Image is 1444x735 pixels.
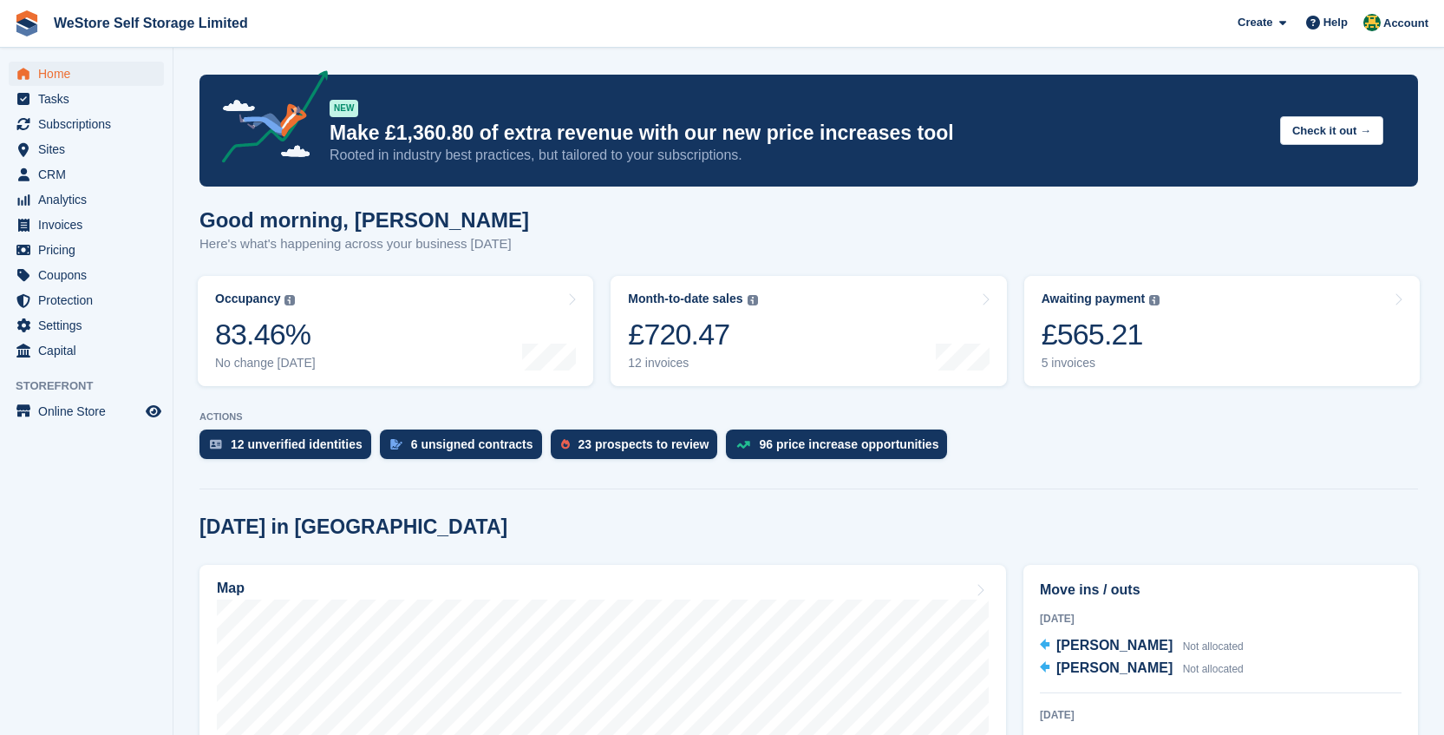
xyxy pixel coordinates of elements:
a: menu [9,399,164,423]
div: Occupancy [215,292,280,306]
div: No change [DATE] [215,356,316,371]
div: Month-to-date sales [628,292,742,306]
img: price-adjustments-announcement-icon-8257ccfd72463d97f412b2fc003d46551f7dbcb40ab6d574587a9cd5c0d94... [207,70,329,169]
h2: [DATE] in [GEOGRAPHIC_DATA] [199,515,507,539]
img: icon-info-grey-7440780725fd019a000dd9b08b2336e03edf1995a4989e88bcd33f0948082b44.svg [1149,295,1160,305]
span: Online Store [38,399,142,423]
span: CRM [38,162,142,187]
span: Sites [38,137,142,161]
span: [PERSON_NAME] [1056,660,1173,675]
a: menu [9,213,164,237]
span: Home [38,62,142,86]
span: [PERSON_NAME] [1056,638,1173,653]
img: prospect-51fa495bee0391a8d652442698ab0144808aea92771e9ea1ae160a38d050c398.svg [561,439,570,450]
a: menu [9,263,164,287]
div: 5 invoices [1042,356,1160,371]
div: NEW [330,100,358,117]
img: stora-icon-8386f47178a22dfd0bd8f6a31ec36ba5ce8667c1dd55bd0f319d3a0aa187defe.svg [14,10,40,36]
div: [DATE] [1040,707,1402,723]
img: verify_identity-adf6edd0f0f0b5bbfe63781bf79b02c33cf7c696d77639b501bdc392416b5a36.svg [210,439,222,450]
span: Pricing [38,238,142,262]
a: menu [9,288,164,312]
span: Tasks [38,87,142,111]
span: Not allocated [1183,663,1244,675]
img: James Buffoni [1363,14,1381,31]
a: menu [9,162,164,187]
a: Awaiting payment £565.21 5 invoices [1024,276,1420,386]
span: Analytics [38,187,142,212]
div: 12 invoices [628,356,757,371]
div: £720.47 [628,317,757,352]
a: Preview store [143,401,164,422]
a: 12 unverified identities [199,430,380,468]
span: Subscriptions [38,112,142,136]
a: menu [9,87,164,111]
div: 23 prospects to review [578,437,709,451]
a: menu [9,338,164,363]
button: Check it out → [1280,116,1383,145]
a: [PERSON_NAME] Not allocated [1040,658,1244,680]
span: Not allocated [1183,640,1244,653]
a: menu [9,238,164,262]
div: Awaiting payment [1042,292,1146,306]
span: Invoices [38,213,142,237]
img: price_increase_opportunities-93ffe204e8149a01c8c9dc8f82e8f89637d9d84a8eef4429ea346261dce0b2c0.svg [736,441,750,449]
div: £565.21 [1042,317,1160,352]
span: Settings [38,313,142,338]
a: menu [9,187,164,212]
div: 83.46% [215,317,316,352]
p: Rooted in industry best practices, but tailored to your subscriptions. [330,146,1266,165]
a: menu [9,137,164,161]
a: 6 unsigned contracts [380,430,551,468]
span: Account [1383,15,1428,32]
a: Occupancy 83.46% No change [DATE] [198,276,593,386]
a: [PERSON_NAME] Not allocated [1040,635,1244,658]
span: Create [1238,14,1272,31]
h2: Move ins / outs [1040,580,1402,600]
span: Help [1323,14,1348,31]
a: menu [9,313,164,338]
span: Capital [38,338,142,363]
div: [DATE] [1040,611,1402,627]
a: 23 prospects to review [551,430,727,468]
a: menu [9,112,164,136]
p: ACTIONS [199,411,1418,423]
p: Here's what's happening across your business [DATE] [199,234,529,254]
img: icon-info-grey-7440780725fd019a000dd9b08b2336e03edf1995a4989e88bcd33f0948082b44.svg [748,295,758,305]
img: icon-info-grey-7440780725fd019a000dd9b08b2336e03edf1995a4989e88bcd33f0948082b44.svg [284,295,295,305]
h1: Good morning, [PERSON_NAME] [199,208,529,232]
span: Storefront [16,377,173,395]
div: 6 unsigned contracts [411,437,533,451]
span: Coupons [38,263,142,287]
h2: Map [217,581,245,596]
a: 96 price increase opportunities [726,430,956,468]
a: Month-to-date sales £720.47 12 invoices [611,276,1006,386]
div: 12 unverified identities [231,437,363,451]
p: Make £1,360.80 of extra revenue with our new price increases tool [330,121,1266,146]
span: Protection [38,288,142,312]
img: contract_signature_icon-13c848040528278c33f63329250d36e43548de30e8caae1d1a13099fd9432cc5.svg [390,439,402,450]
div: 96 price increase opportunities [759,437,938,451]
a: menu [9,62,164,86]
a: WeStore Self Storage Limited [47,9,255,37]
